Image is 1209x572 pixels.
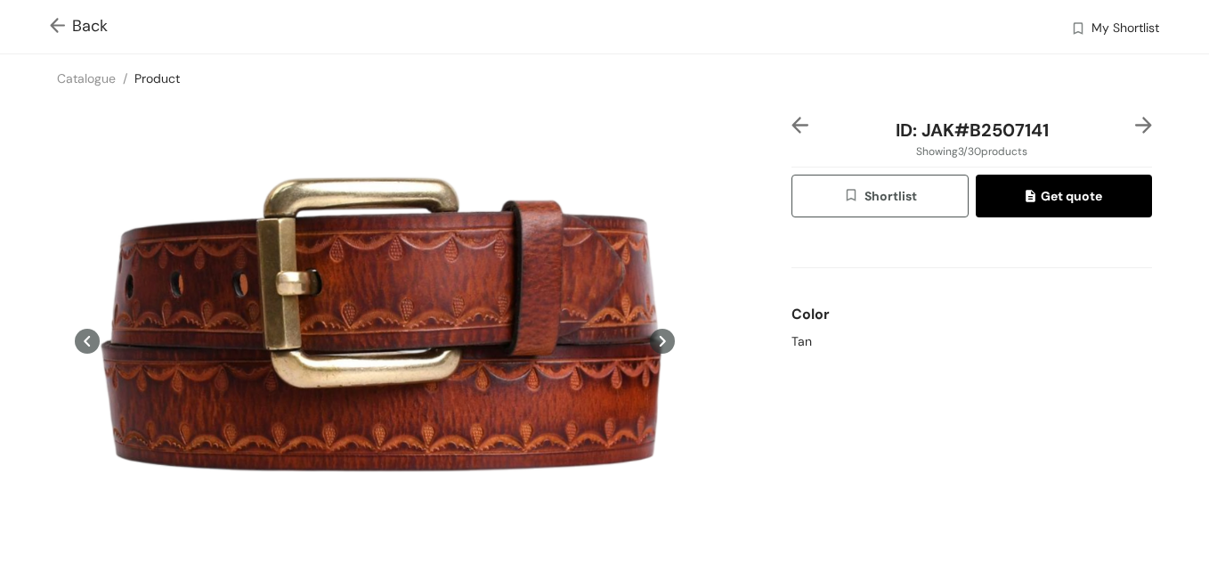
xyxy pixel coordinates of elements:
span: Get quote [1026,186,1102,206]
span: / [123,70,127,86]
button: quoteGet quote [976,175,1152,217]
span: Shortlist [843,186,917,207]
img: left [791,117,808,134]
span: My Shortlist [1091,19,1159,40]
div: Color [791,297,1152,332]
a: Product [134,70,180,86]
span: Showing 3 / 30 products [916,143,1027,159]
div: Tan [791,332,1152,351]
span: Back [50,14,108,38]
img: Go back [50,18,72,37]
img: wishlist [843,187,864,207]
img: right [1135,117,1152,134]
a: Catalogue [57,70,116,86]
img: wishlist [1070,20,1086,39]
button: wishlistShortlist [791,175,968,217]
img: quote [1026,190,1041,206]
span: ID: JAK#B2507141 [896,118,1049,142]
